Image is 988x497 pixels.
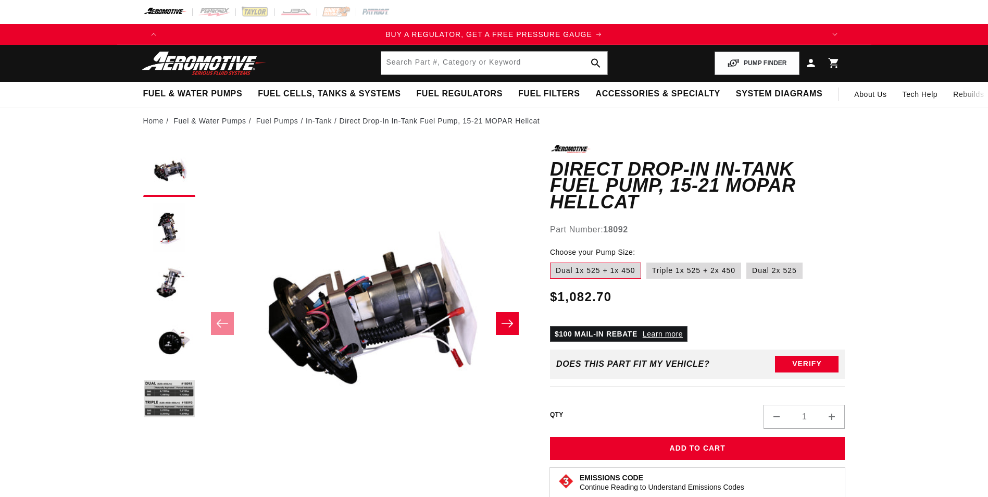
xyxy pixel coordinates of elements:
h1: Direct Drop-In In-Tank Fuel Pump, 15-21 MOPAR Hellcat [550,161,845,210]
strong: 18092 [603,225,628,234]
span: Tech Help [903,89,938,100]
strong: Emissions Code [580,474,643,482]
button: Translation missing: en.sections.announcements.next_announcement [824,24,845,45]
div: Part Number: [550,223,845,237]
div: Does This part fit My vehicle? [556,359,710,369]
a: Fuel & Water Pumps [173,115,246,127]
summary: Fuel Cells, Tanks & Systems [250,82,408,106]
p: $100 MAIL-IN REBATE [550,326,687,342]
button: Load image 5 in gallery view [143,374,195,426]
li: Direct Drop-In In-Tank Fuel Pump, 15-21 MOPAR Hellcat [340,115,540,127]
button: Add to Cart [550,437,845,461]
summary: System Diagrams [728,82,830,106]
button: search button [584,52,607,74]
span: Rebuilds [953,89,984,100]
span: About Us [854,90,886,98]
button: Load image 2 in gallery view [143,202,195,254]
a: Fuel Pumps [256,115,298,127]
label: Dual 2x 525 [746,263,803,279]
summary: Fuel & Water Pumps [135,82,251,106]
button: Slide right [496,312,519,335]
summary: Tech Help [895,82,946,107]
nav: breadcrumbs [143,115,845,127]
input: Search by Part Number, Category or Keyword [381,52,607,74]
span: BUY A REGULATOR, GET A FREE PRESSURE GAUGE [385,30,592,39]
legend: Choose your Pump Size: [550,247,636,258]
li: In-Tank [306,115,340,127]
summary: Fuel Filters [510,82,588,106]
a: About Us [846,82,894,107]
button: Load image 3 in gallery view [143,259,195,312]
a: Home [143,115,164,127]
button: Load image 1 in gallery view [143,145,195,197]
div: Announcement [164,29,824,40]
button: Emissions CodeContinue Reading to Understand Emissions Codes [580,473,744,492]
summary: Fuel Regulators [408,82,510,106]
p: Continue Reading to Understand Emissions Codes [580,482,744,492]
label: Triple 1x 525 + 2x 450 [646,263,741,279]
a: Learn more [643,330,683,338]
span: Fuel Cells, Tanks & Systems [258,89,401,100]
summary: Accessories & Specialty [588,82,728,106]
span: Fuel & Water Pumps [143,89,243,100]
span: System Diagrams [736,89,822,100]
label: Dual 1x 525 + 1x 450 [550,263,641,279]
a: BUY A REGULATOR, GET A FREE PRESSURE GAUGE [164,29,824,40]
button: Verify [775,356,839,372]
button: Translation missing: en.sections.announcements.previous_announcement [143,24,164,45]
div: 1 of 4 [164,29,824,40]
button: Load image 4 in gallery view [143,317,195,369]
span: Fuel Filters [518,89,580,100]
span: Fuel Regulators [416,89,502,100]
button: PUMP FINDER [715,52,799,75]
label: QTY [550,411,564,419]
span: $1,082.70 [550,288,611,306]
img: Emissions code [558,473,574,490]
button: Slide left [211,312,234,335]
span: Accessories & Specialty [596,89,720,100]
img: Aeromotive [139,51,269,76]
slideshow-component: Translation missing: en.sections.announcements.announcement_bar [117,24,871,45]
